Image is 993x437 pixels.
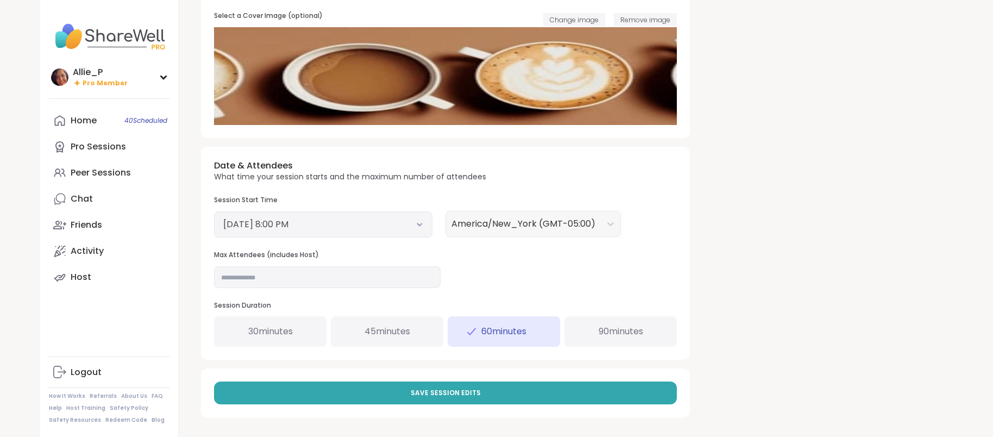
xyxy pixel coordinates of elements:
div: Activity [71,245,104,257]
a: Chat [49,186,170,212]
a: Pro Sessions [49,134,170,160]
div: Logout [71,366,102,378]
span: Save Session Edits [411,388,481,398]
a: Friends [49,212,170,238]
span: 60 minutes [481,325,526,338]
div: Peer Sessions [71,167,131,179]
div: Chat [71,193,93,205]
span: 90 minutes [599,325,643,338]
a: Activity [49,238,170,264]
a: Blog [152,416,165,424]
a: Safety Policy [110,404,148,412]
button: Save Session Edits [214,382,677,404]
a: Safety Resources [49,416,101,424]
div: Home [71,115,97,127]
p: What time your session starts and the maximum number of attendees [214,172,486,183]
h3: Session Duration [214,301,677,310]
h3: Date & Attendees [214,160,486,172]
span: Pro Member [83,79,128,88]
a: About Us [121,392,147,400]
span: Change image [550,15,599,24]
span: Remove image [620,15,670,24]
img: Allie_P [51,68,68,86]
a: Referrals [90,392,117,400]
img: New Image [214,27,677,125]
div: Allie_P [73,66,128,78]
img: ShareWell Nav Logo [49,17,170,55]
a: Logout [49,359,170,385]
a: Help [49,404,62,412]
a: FAQ [152,392,163,400]
a: Redeem Code [105,416,147,424]
div: Host [71,271,91,283]
a: Host Training [66,404,105,412]
div: Pro Sessions [71,141,126,153]
button: [DATE] 8:00 PM [223,218,423,231]
h3: Session Start Time [214,196,432,205]
span: 40 Scheduled [124,116,167,125]
a: Host [49,264,170,290]
h3: Select a Cover Image (optional) [214,11,323,21]
a: Home40Scheduled [49,108,170,134]
span: 30 minutes [248,325,293,338]
h3: Max Attendees (includes Host) [214,251,441,260]
button: Remove image [614,13,677,26]
a: Peer Sessions [49,160,170,186]
a: How It Works [49,392,85,400]
span: 45 minutes [364,325,410,338]
div: Friends [71,219,102,231]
